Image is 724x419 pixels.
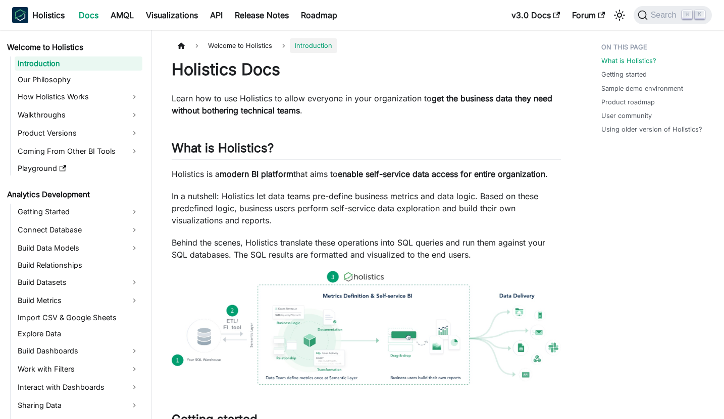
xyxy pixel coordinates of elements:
[601,111,652,121] a: User community
[566,7,611,23] a: Forum
[295,7,343,23] a: Roadmap
[32,9,65,21] b: Holistics
[4,40,142,54] a: Welcome to Holistics
[229,7,295,23] a: Release Notes
[15,125,142,141] a: Product Versions
[15,143,142,159] a: Coming From Other BI Tools
[203,38,277,53] span: Welcome to Holistics
[15,292,142,309] a: Build Metrics
[601,125,702,134] a: Using older version of Holistics?
[601,56,656,66] a: What is Holistics?
[204,7,229,23] a: API
[172,271,561,385] img: How Holistics fits in your Data Stack
[15,311,142,325] a: Import CSV & Google Sheets
[15,258,142,272] a: Build Relationships
[12,7,28,23] img: Holistics
[290,38,337,53] span: Introduction
[601,70,647,79] a: Getting started
[172,38,561,53] nav: Breadcrumbs
[611,7,628,23] button: Switch between dark and light mode (currently light mode)
[15,107,142,123] a: Walkthroughs
[15,274,142,290] a: Build Datasets
[4,188,142,202] a: Analytics Development
[601,97,655,107] a: Product roadmap
[15,397,142,413] a: Sharing Data
[682,10,692,19] kbd: ⌘
[172,141,561,160] h2: What is Holistics?
[15,379,142,395] a: Interact with Dashboards
[648,11,683,20] span: Search
[15,204,142,220] a: Getting Started
[601,84,683,93] a: Sample demo environment
[105,7,140,23] a: AMQL
[338,169,545,179] strong: enable self-service data access for entire organization
[172,59,561,80] h1: Holistics Docs
[15,361,142,377] a: Work with Filters
[15,327,142,341] a: Explore Data
[172,168,561,180] p: Holistics is a that aims to .
[15,161,142,175] a: Playground
[15,222,142,238] a: Connect Database
[15,56,142,71] a: Introduction
[140,7,204,23] a: Visualizations
[172,92,561,116] p: Learn how to use Holistics to allow everyone in your organization to .
[695,10,705,19] kbd: K
[15,343,142,359] a: Build Dashboards
[634,6,712,24] button: Search (Command+K)
[172,236,561,261] p: Behind the scenes, Holistics translate these operations into SQL queries and run them against you...
[172,190,561,226] p: In a nutshell: Holistics let data teams pre-define business metrics and data logic. Based on thes...
[15,240,142,256] a: Build Data Models
[172,38,191,53] a: Home page
[15,89,142,105] a: How Holistics Works
[505,7,566,23] a: v3.0 Docs
[12,7,65,23] a: HolisticsHolistics
[15,73,142,87] a: Our Philosophy
[73,7,105,23] a: Docs
[220,169,293,179] strong: modern BI platform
